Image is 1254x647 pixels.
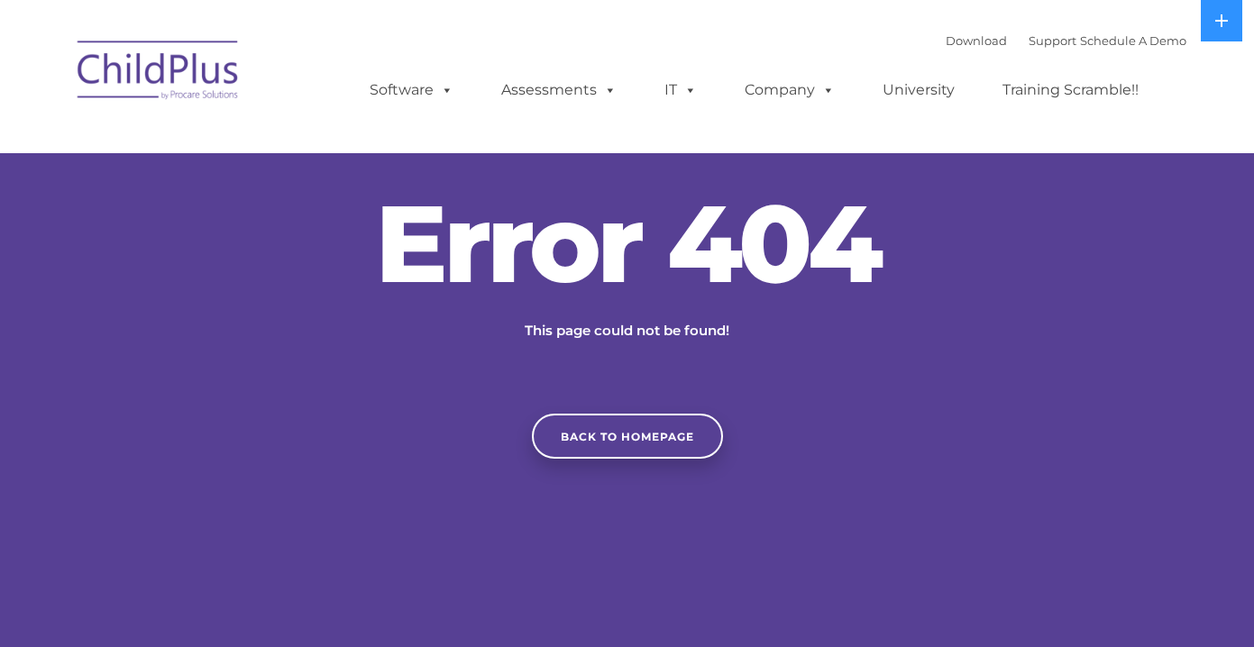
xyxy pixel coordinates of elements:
a: Software [352,72,471,108]
a: Back to homepage [532,414,723,459]
font: | [946,33,1186,48]
a: IT [646,72,715,108]
a: Schedule A Demo [1080,33,1186,48]
a: Assessments [483,72,635,108]
img: ChildPlus by Procare Solutions [69,28,249,118]
h2: Error 404 [357,189,898,297]
a: Training Scramble!! [984,72,1157,108]
a: Support [1029,33,1076,48]
a: Download [946,33,1007,48]
a: University [865,72,973,108]
a: Company [727,72,853,108]
p: This page could not be found! [438,320,817,342]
